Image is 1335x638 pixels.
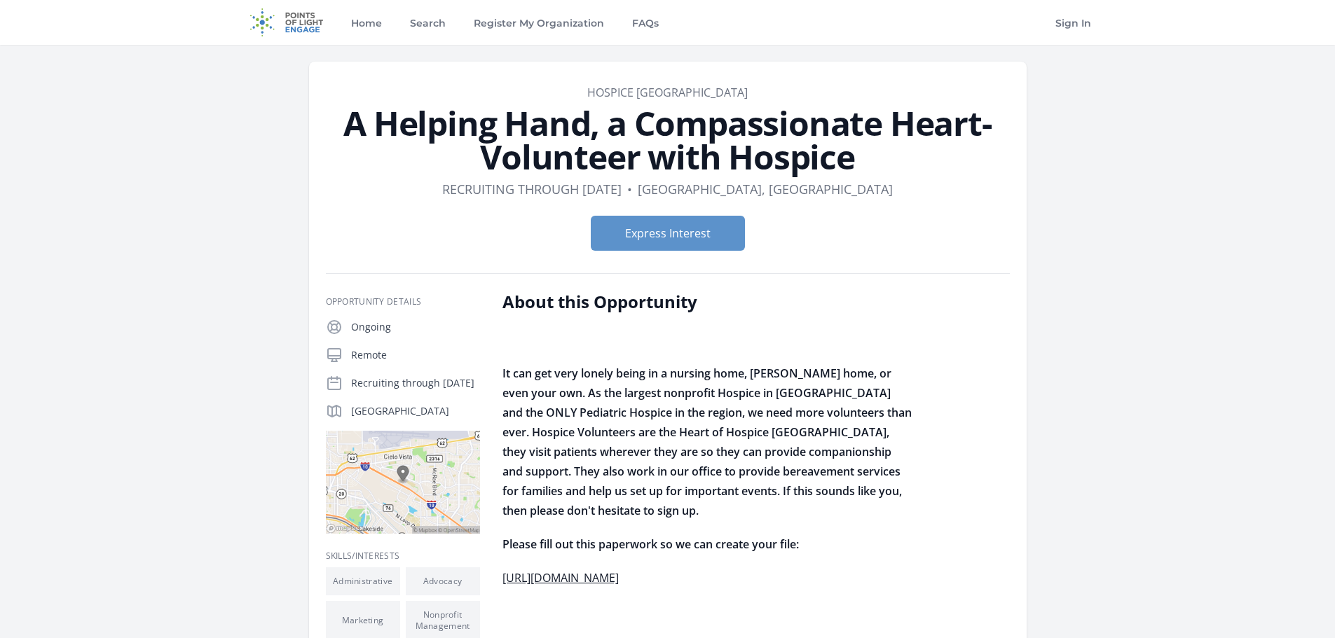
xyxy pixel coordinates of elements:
[502,291,912,313] h2: About this Opportunity
[326,550,480,562] h3: Skills/Interests
[326,431,480,534] img: Map
[638,179,893,199] dd: [GEOGRAPHIC_DATA], [GEOGRAPHIC_DATA]
[326,106,1010,174] h1: A Helping Hand, a Compassionate Heart-Volunteer with Hospice
[406,567,480,595] li: Advocacy
[502,366,912,518] span: It can get very lonely being in a nursing home, [PERSON_NAME] home, or even your own. As the larg...
[351,348,480,362] p: Remote
[326,296,480,307] h3: Opportunity Details
[351,404,480,418] p: [GEOGRAPHIC_DATA]
[326,567,400,595] li: Administrative
[442,179,622,199] dd: Recruiting through [DATE]
[587,85,748,100] a: Hospice [GEOGRAPHIC_DATA]
[502,570,619,585] a: [URL][DOMAIN_NAME]
[627,179,632,199] div: •
[591,216,745,251] button: Express Interest
[351,376,480,390] p: Recruiting through [DATE]
[351,320,480,334] p: Ongoing
[502,536,799,552] span: Please fill out this paperwork so we can create your file:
